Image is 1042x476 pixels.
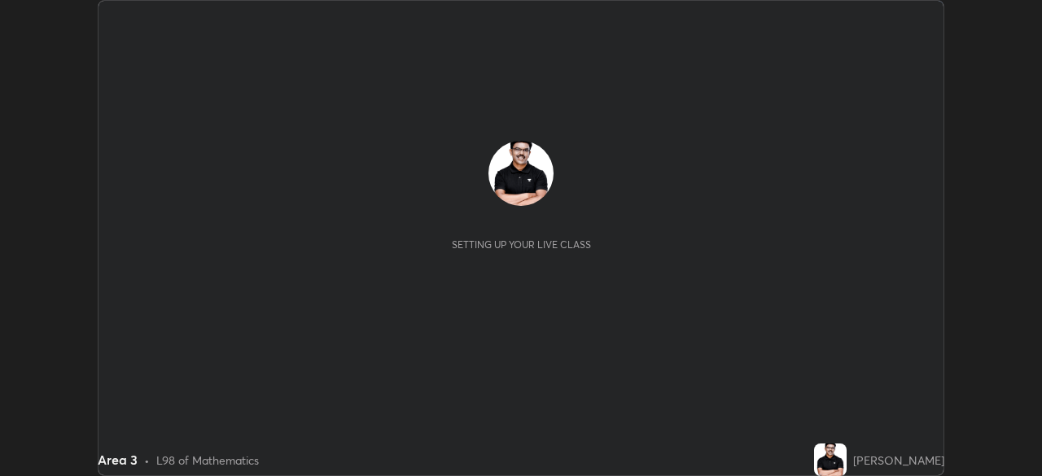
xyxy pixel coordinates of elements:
img: 83de30cf319e457290fb9ba58134f690.jpg [488,141,554,206]
div: • [144,452,150,469]
div: Setting up your live class [452,238,591,251]
img: 83de30cf319e457290fb9ba58134f690.jpg [814,443,847,476]
div: L98 of Mathematics [156,452,259,469]
div: Area 3 [98,450,138,469]
div: [PERSON_NAME] [853,452,944,469]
